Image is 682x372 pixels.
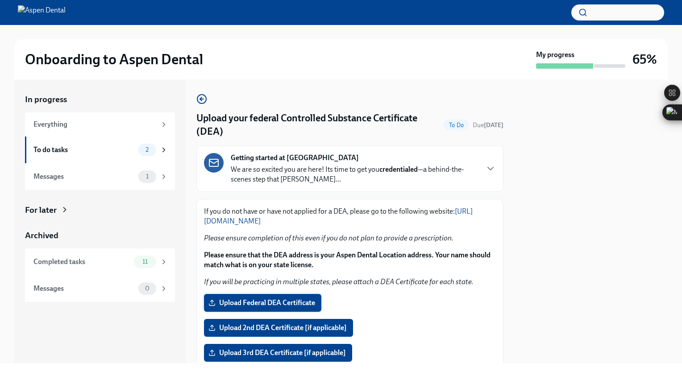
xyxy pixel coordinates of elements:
a: Completed tasks11 [25,248,175,275]
span: Upload 3rd DEA Certificate [if applicable] [210,348,346,357]
div: For later [25,204,57,216]
p: If you do not have or have not applied for a DEA, please go to the following website: [204,207,496,226]
label: Upload Federal DEA Certificate [204,294,321,312]
a: Everything [25,112,175,136]
label: Upload 2nd DEA Certificate [if applicable] [204,319,353,337]
span: 2 [140,146,154,153]
h3: 65% [632,51,657,67]
em: If you will be practicing in multiple states, please attach a DEA Certificate for each state. [204,277,474,286]
h4: Upload your federal Controlled Substance Certificate (DEA) [196,112,440,138]
span: 1 [141,173,154,180]
strong: Please ensure that the DEA address is your Aspen Dental Location address. Your name should match ... [204,251,491,269]
div: Completed tasks [33,257,130,267]
h2: Onboarding to Aspen Dental [25,50,203,68]
a: For later [25,204,175,216]
a: Archived [25,230,175,241]
a: Messages1 [25,163,175,190]
span: Upload 2nd DEA Certificate [if applicable] [210,323,347,332]
img: Aspen Dental [18,5,66,20]
strong: credentialed [379,165,418,174]
a: To do tasks2 [25,136,175,163]
div: To do tasks [33,145,135,155]
span: 11 [137,258,153,265]
strong: Getting started at [GEOGRAPHIC_DATA] [231,153,359,163]
div: Everything [33,120,156,129]
strong: My progress [536,50,574,60]
span: September 26th, 2025 09:00 [473,121,503,129]
p: We are so excited you are here! Its time to get you —a behind-the-scenes step that [PERSON_NAME]... [231,165,478,184]
a: Messages0 [25,275,175,302]
div: Messages [33,172,135,182]
span: To Do [444,122,469,128]
a: In progress [25,94,175,105]
strong: [DATE] [484,121,503,129]
span: Upload Federal DEA Certificate [210,298,315,307]
label: Upload 3rd DEA Certificate [if applicable] [204,344,352,362]
span: Due [473,121,503,129]
span: 0 [140,285,155,292]
div: Messages [33,284,135,293]
em: Please ensure completion of this even if you do not plan to provide a prescription. [204,234,453,242]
